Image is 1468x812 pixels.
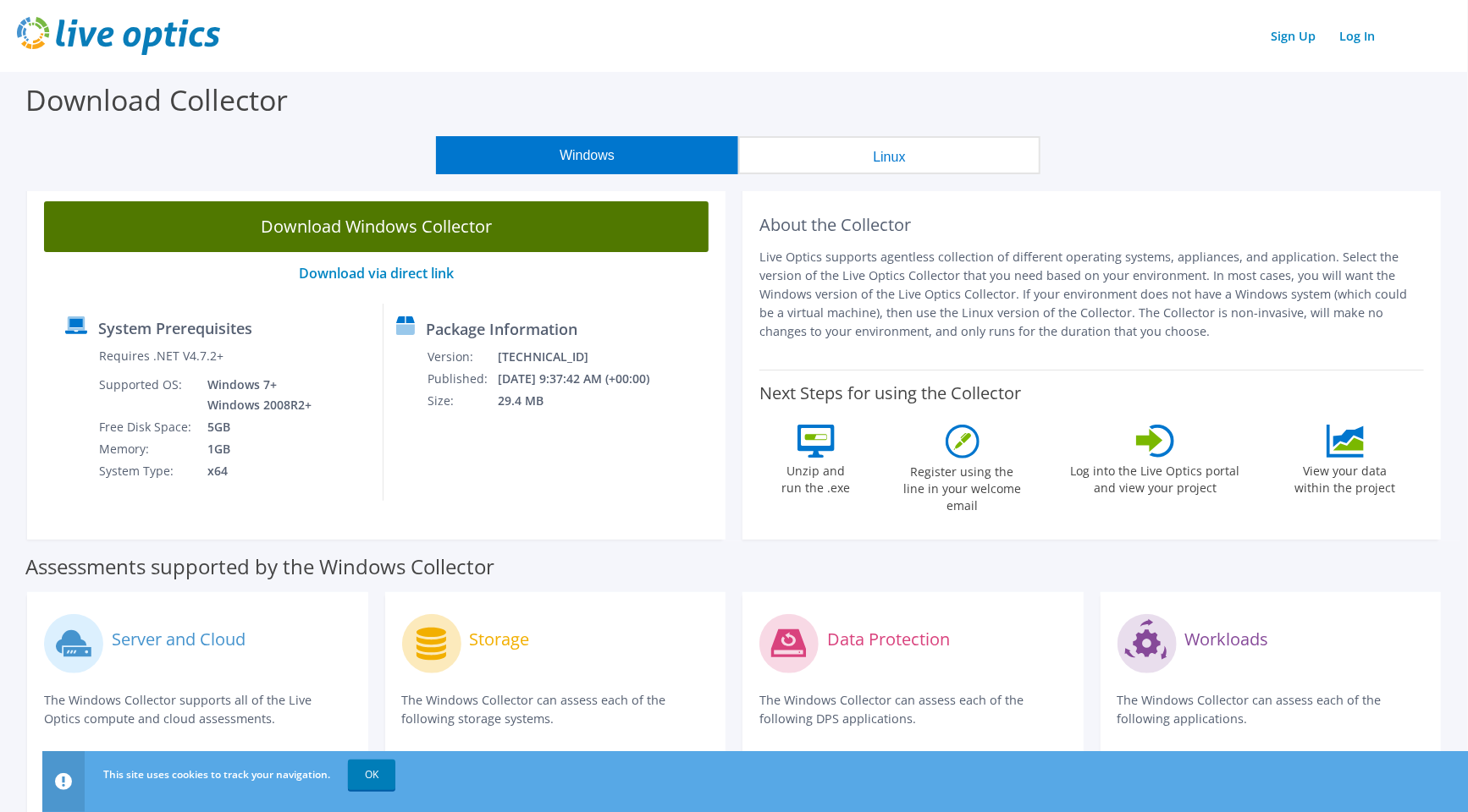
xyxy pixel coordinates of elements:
[497,346,672,368] td: [TECHNICAL_ID]
[759,383,1021,403] label: Next Steps for using the Collector
[44,691,351,728] p: The Windows Collector supports all of the Live Optics compute and cloud assessments.
[195,374,315,416] td: Windows 7+ Windows 2008R2+
[402,691,709,728] p: The Windows Collector can assess each of the following storage systems.
[1118,691,1425,728] p: The Windows Collector can assess each of the following applications.
[497,390,672,412] td: 29.4 MB
[195,416,315,438] td: 5GB
[738,136,1040,174] button: Linux
[1185,631,1269,648] label: Workloads
[98,460,195,482] td: System Type:
[98,416,195,438] td: Free Disk Space:
[1262,24,1324,48] a: Sign Up
[1331,24,1383,48] a: Log In
[195,460,315,482] td: x64
[899,458,1026,514] label: Register using the line in your welcome email
[1069,458,1240,497] label: Log into the Live Optics portal and view your project
[98,374,195,416] td: Supported OS:
[427,346,497,368] td: Version:
[827,631,950,648] label: Data Protection
[99,348,224,365] label: Requires .NET V4.7.2+
[25,558,494,575] label: Assessments supported by the Windows Collector
[348,760,395,790] a: OK
[1284,458,1406,497] label: View your data within the project
[299,264,454,283] a: Download via direct link
[436,136,738,174] button: Windows
[103,767,330,782] span: This site uses cookies to track your navigation.
[470,631,530,648] label: Storage
[497,368,672,390] td: [DATE] 9:37:42 AM (+00:00)
[112,631,246,648] label: Server and Cloud
[759,691,1067,728] p: The Windows Collector can assess each of the following DPS applications.
[195,438,315,460] td: 1GB
[98,320,252,337] label: System Prerequisites
[427,390,497,412] td: Size:
[44,201,709,252] a: Download Windows Collector
[427,368,497,390] td: Published:
[98,438,195,460] td: Memory:
[759,215,1424,235] h2: About the Collector
[759,248,1424,341] p: Live Optics supports agentless collection of different operating systems, appliances, and applica...
[426,321,577,337] label: Package Information
[25,80,288,119] label: Download Collector
[777,458,855,497] label: Unzip and run the .exe
[17,17,220,55] img: live_optics_svg.svg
